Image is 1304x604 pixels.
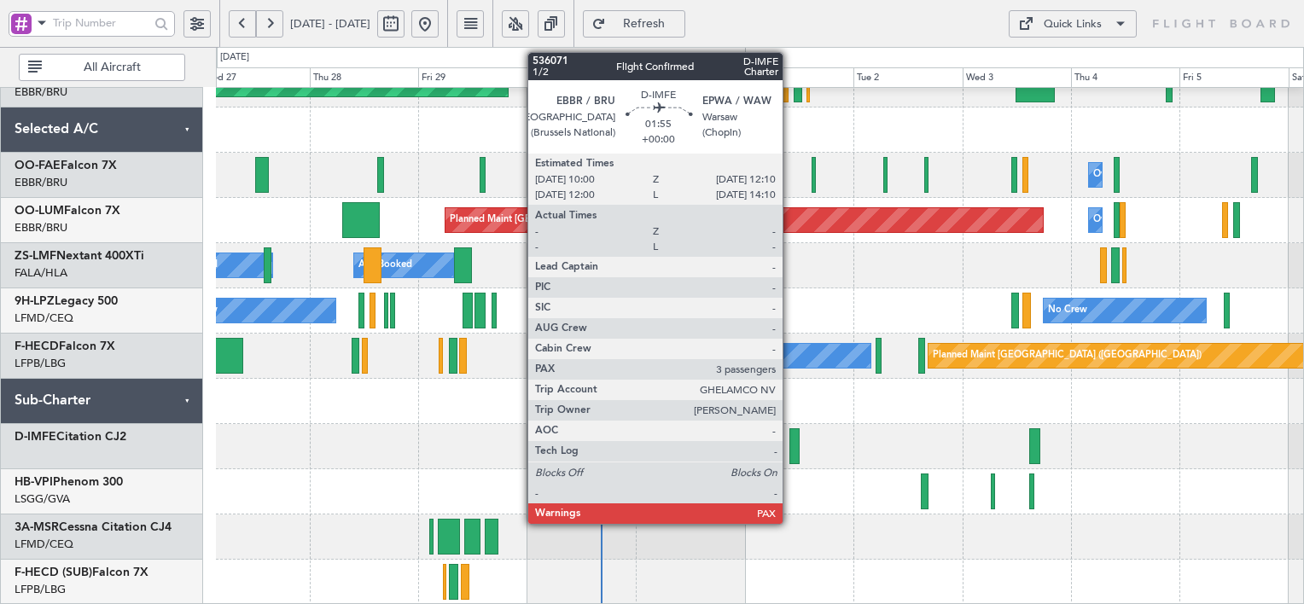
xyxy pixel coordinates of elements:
[15,160,61,171] span: OO-FAE
[1179,67,1288,88] div: Fri 5
[15,160,117,171] a: OO-FAEFalcon 7X
[15,521,59,533] span: 3A-MSR
[53,10,149,36] input: Trip Number
[15,537,73,552] a: LFMD/CEQ
[15,431,56,443] span: D-IMFE
[15,265,67,281] a: FALA/HLA
[290,16,370,32] span: [DATE] - [DATE]
[745,67,853,88] div: Mon 1
[748,50,777,65] div: [DATE]
[15,250,144,262] a: ZS-LMFNextant 400XTi
[45,61,179,73] span: All Aircraft
[15,250,56,262] span: ZS-LMF
[220,50,249,65] div: [DATE]
[15,220,67,235] a: EBBR/BRU
[1093,207,1209,233] div: Owner Melsbroek Air Base
[713,343,752,369] div: No Crew
[15,566,148,578] a: F-HECD (SUB)Falcon 7X
[1048,298,1087,323] div: No Crew
[15,356,66,371] a: LFPB/LBG
[636,67,744,88] div: Sun 31
[15,582,66,597] a: LFPB/LBG
[15,311,73,326] a: LFMD/CEQ
[609,18,679,30] span: Refresh
[15,175,67,190] a: EBBR/BRU
[15,295,55,307] span: 9H-LPZ
[15,491,70,507] a: LSGG/GVA
[358,253,412,278] div: A/C Booked
[450,207,759,233] div: Planned Maint [GEOGRAPHIC_DATA] ([GEOGRAPHIC_DATA] National)
[15,431,126,443] a: D-IMFECitation CJ2
[1044,16,1102,33] div: Quick Links
[15,84,67,100] a: EBBR/BRU
[15,205,120,217] a: OO-LUMFalcon 7X
[963,67,1071,88] div: Wed 3
[1071,67,1179,88] div: Thu 4
[19,54,185,81] button: All Aircraft
[15,205,64,217] span: OO-LUM
[15,521,172,533] a: 3A-MSRCessna Citation CJ4
[1093,162,1209,188] div: Owner Melsbroek Air Base
[15,476,123,488] a: HB-VPIPhenom 300
[583,10,685,38] button: Refresh
[310,67,418,88] div: Thu 28
[15,476,53,488] span: HB-VPI
[15,566,92,578] span: F-HECD (SUB)
[15,295,118,307] a: 9H-LPZLegacy 500
[933,343,1202,369] div: Planned Maint [GEOGRAPHIC_DATA] ([GEOGRAPHIC_DATA])
[418,67,527,88] div: Fri 29
[1009,10,1137,38] button: Quick Links
[853,67,962,88] div: Tue 2
[15,340,115,352] a: F-HECDFalcon 7X
[15,340,59,352] span: F-HECD
[527,67,636,88] div: Sat 30
[201,67,309,88] div: Wed 27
